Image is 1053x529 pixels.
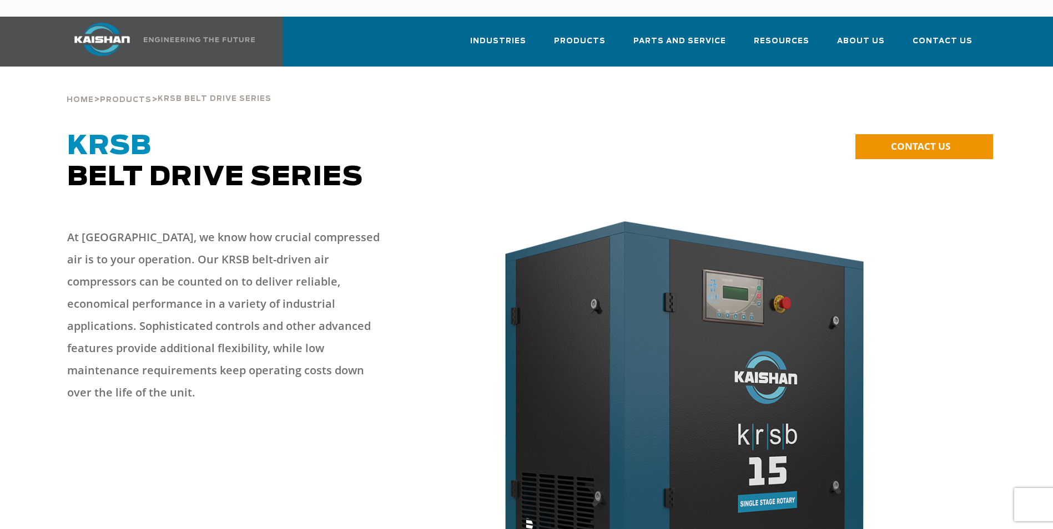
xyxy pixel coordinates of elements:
[913,27,973,64] a: Contact Us
[67,96,94,104] span: Home
[754,35,809,48] span: Resources
[67,226,389,404] p: At [GEOGRAPHIC_DATA], we know how crucial compressed air is to your operation. Our KRSB belt-driv...
[470,27,526,64] a: Industries
[633,35,726,48] span: Parts and Service
[67,133,152,160] span: KRSB
[100,94,152,104] a: Products
[855,134,993,159] a: CONTACT US
[144,37,255,42] img: Engineering the future
[67,94,94,104] a: Home
[837,27,885,64] a: About Us
[913,35,973,48] span: Contact Us
[891,140,950,152] span: CONTACT US
[554,27,606,64] a: Products
[470,35,526,48] span: Industries
[67,133,363,191] span: Belt Drive Series
[61,17,257,67] a: Kaishan USA
[100,96,152,104] span: Products
[67,67,271,109] div: > >
[837,35,885,48] span: About Us
[633,27,726,64] a: Parts and Service
[754,27,809,64] a: Resources
[158,95,271,103] span: krsb belt drive series
[61,23,144,56] img: kaishan logo
[554,35,606,48] span: Products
